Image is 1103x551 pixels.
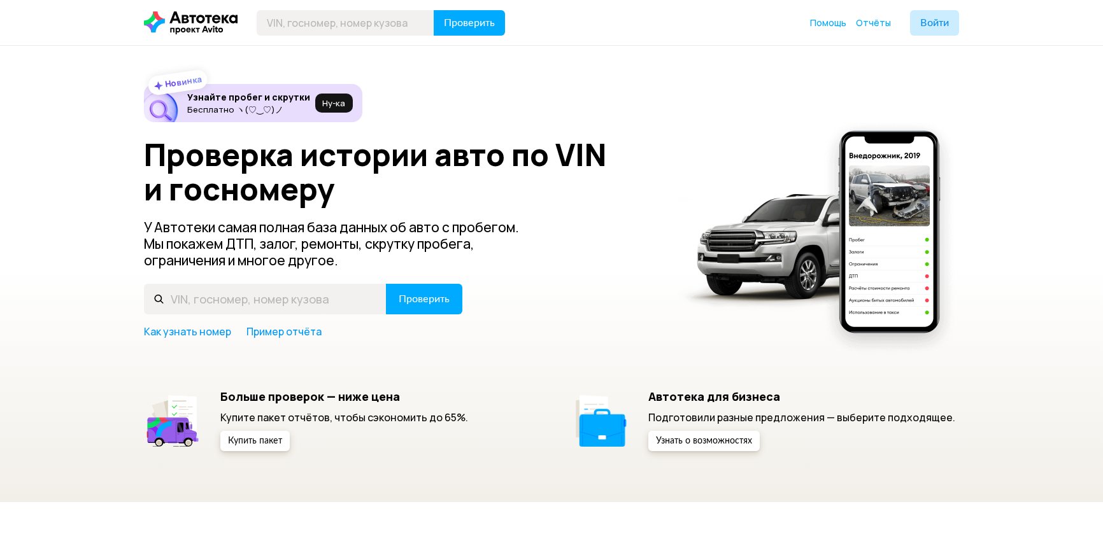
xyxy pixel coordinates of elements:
h6: Узнайте пробег и скрутки [187,92,310,103]
strong: Новинка [164,73,203,90]
button: Узнать о возможностях [648,431,760,451]
p: У Автотеки самая полная база данных об авто с пробегом. Мы покажем ДТП, залог, ремонты, скрутку п... [144,219,540,269]
span: Проверить [444,18,495,28]
span: Узнать о возможностях [656,436,752,445]
span: Ну‑ка [322,98,345,108]
a: Как узнать номер [144,324,231,338]
span: Войти [920,18,949,28]
p: Подготовили разные предложения — выберите подходящее. [648,410,955,424]
h5: Больше проверок — ниже цена [220,389,468,403]
a: Помощь [810,17,846,29]
button: Проверить [434,10,505,36]
input: VIN, госномер, номер кузова [144,284,387,314]
button: Войти [910,10,959,36]
button: Проверить [386,284,462,314]
span: Проверить [399,294,450,304]
a: Пример отчёта [246,324,322,338]
a: Отчёты [856,17,891,29]
h1: Проверка истории авто по VIN и госномеру [144,137,662,206]
span: Купить пакет [228,436,282,445]
p: Бесплатно ヽ(♡‿♡)ノ [187,104,310,115]
button: Купить пакет [220,431,290,451]
h5: Автотека для бизнеса [648,389,955,403]
p: Купите пакет отчётов, чтобы сэкономить до 65%. [220,410,468,424]
input: VIN, госномер, номер кузова [257,10,434,36]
